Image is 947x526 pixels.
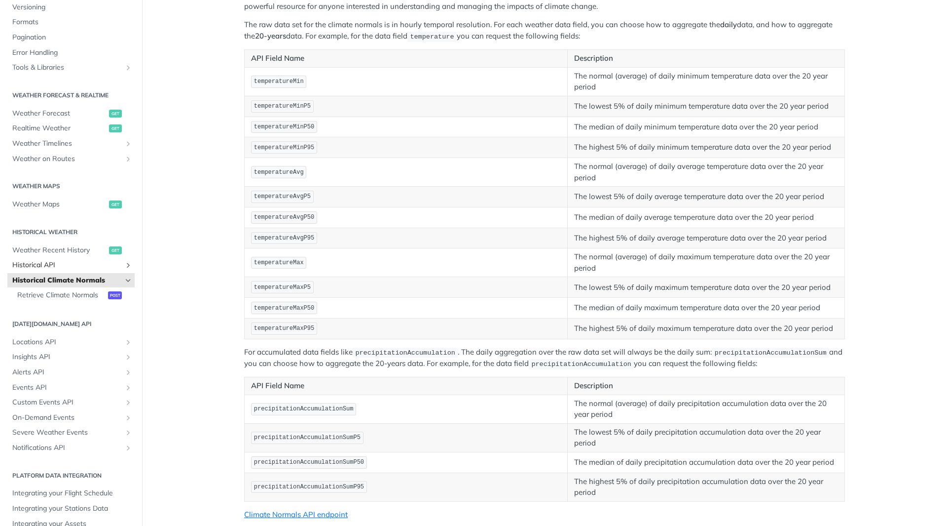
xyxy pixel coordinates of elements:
[720,20,737,29] strong: daily
[574,398,838,420] p: The normal (average) of daily precipitation accumulation data over the 20 year period
[251,53,561,64] p: API Field Name
[7,471,135,480] h2: Platform DATA integration
[12,245,107,255] span: Weather Recent History
[12,383,122,393] span: Events API
[410,33,454,40] span: temperature
[124,353,132,361] button: Show subpages for Insights API
[12,276,122,285] span: Historical Climate Normals
[109,124,122,132] span: get
[254,169,304,176] span: temperatureAvg
[12,48,132,58] span: Error Handling
[7,350,135,364] a: Insights APIShow subpages for Insights API
[244,347,845,370] p: For accumulated data fields like . The daily aggregation over the raw data set will always be the...
[7,106,135,121] a: Weather Forecastget
[7,273,135,288] a: Historical Climate NormalsHide subpages for Historical Climate Normals
[574,302,838,314] p: The median of daily maximum temperature data over the 20 year period
[254,193,311,200] span: temperatureAvgP5
[574,161,838,183] p: The normal (average) of daily average temperature data over the 20 year period
[574,233,838,244] p: The highest 5% of daily average temperature data over the 20 year period
[124,140,132,148] button: Show subpages for Weather Timelines
[12,504,132,514] span: Integrating your Stations Data
[12,139,122,149] span: Weather Timelines
[108,291,122,299] span: post
[7,45,135,60] a: Error Handling
[574,380,838,392] p: Description
[124,368,132,376] button: Show subpages for Alerts API
[254,214,314,221] span: temperatureAvgP50
[124,155,132,163] button: Show subpages for Weather on Routes
[254,144,314,151] span: temperatureMinP95
[254,235,314,242] span: temperatureAvgP95
[7,15,135,30] a: Formats
[7,60,135,75] a: Tools & LibrariesShow subpages for Tools & Libraries
[7,258,135,273] a: Historical APIShow subpages for Historical API
[124,277,132,284] button: Hide subpages for Historical Climate Normals
[574,71,838,93] p: The normal (average) of daily minimum temperature data over the 20 year period
[109,201,122,208] span: get
[12,260,122,270] span: Historical API
[12,200,107,209] span: Weather Maps
[124,399,132,406] button: Show subpages for Custom Events API
[12,367,122,377] span: Alerts API
[7,365,135,380] a: Alerts APIShow subpages for Alerts API
[7,425,135,440] a: Severe Weather EventsShow subpages for Severe Weather Events
[574,282,838,293] p: The lowest 5% of daily maximum temperature data over the 20 year period
[124,64,132,72] button: Show subpages for Tools & Libraries
[254,325,314,332] span: temperatureMaxP95
[531,361,631,368] span: precipitationAccumulation
[574,101,838,112] p: The lowest 5% of daily minimum temperature data over the 20 year period
[124,261,132,269] button: Show subpages for Historical API
[7,182,135,191] h2: Weather Maps
[574,212,838,223] p: The median of daily average temperature data over the 20 year period
[254,78,304,85] span: temperatureMin
[574,457,838,468] p: The median of daily precipitation accumulation data over the 20 year period
[254,305,314,312] span: temperatureMaxP50
[17,290,106,300] span: Retrieve Climate Normals
[254,103,311,110] span: temperatureMinP5
[7,136,135,151] a: Weather TimelinesShow subpages for Weather Timelines
[12,398,122,407] span: Custom Events API
[12,352,122,362] span: Insights API
[12,288,135,303] a: Retrieve Climate Normalspost
[12,428,122,438] span: Severe Weather Events
[12,488,132,498] span: Integrating your Flight Schedule
[124,338,132,346] button: Show subpages for Locations API
[12,109,107,119] span: Weather Forecast
[7,243,135,258] a: Weather Recent Historyget
[7,335,135,350] a: Locations APIShow subpages for Locations API
[254,259,304,266] span: temperatureMax
[109,246,122,254] span: get
[12,413,122,423] span: On-Demand Events
[12,33,132,42] span: Pagination
[574,142,838,153] p: The highest 5% of daily minimum temperature data over the 20 year period
[7,501,135,516] a: Integrating your Stations Data
[109,110,122,118] span: get
[254,434,361,441] span: precipitationAccumulationSumP5
[124,444,132,452] button: Show subpages for Notifications API
[7,441,135,455] a: Notifications APIShow subpages for Notifications API
[124,429,132,437] button: Show subpages for Severe Weather Events
[254,405,354,412] span: precipitationAccumulationSum
[124,384,132,392] button: Show subpages for Events API
[574,323,838,334] p: The highest 5% of daily maximum temperature data over the 20 year period
[574,53,838,64] p: Description
[254,123,314,130] span: temperatureMinP50
[12,123,107,133] span: Realtime Weather
[254,484,364,490] span: precipitationAccumulationSumP95
[7,91,135,100] h2: Weather Forecast & realtime
[255,31,286,40] strong: 20-years
[251,380,561,392] p: API Field Name
[715,349,827,357] span: precipitationAccumulationSum
[12,337,122,347] span: Locations API
[254,284,311,291] span: temperatureMaxP5
[355,349,455,357] span: precipitationAccumulation
[7,30,135,45] a: Pagination
[12,443,122,453] span: Notifications API
[124,414,132,422] button: Show subpages for On-Demand Events
[7,197,135,212] a: Weather Mapsget
[12,17,132,27] span: Formats
[7,320,135,328] h2: [DATE][DOMAIN_NAME] API
[7,395,135,410] a: Custom Events APIShow subpages for Custom Events API
[574,476,838,498] p: The highest 5% of daily precipitation accumulation data over the 20 year period
[7,486,135,501] a: Integrating your Flight Schedule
